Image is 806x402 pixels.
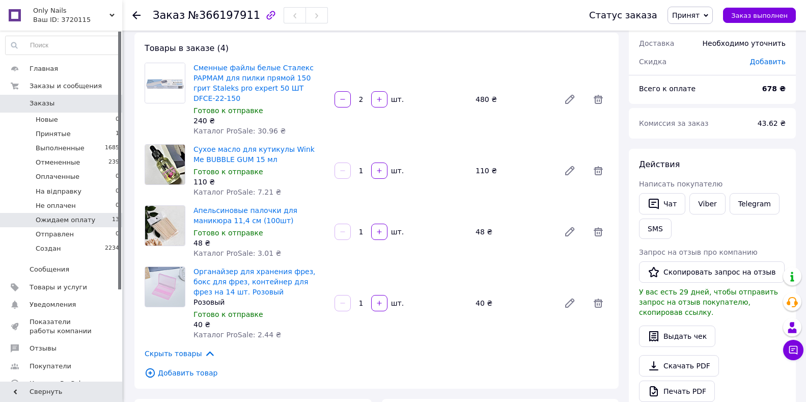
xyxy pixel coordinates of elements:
a: Viber [689,193,725,215]
img: Сменные файлы белые Сталекс PAPMAM для пилки прямой 150 грит Staleks pro expert 50 ШТ DFCE-22-150 [145,63,185,102]
span: 0 [116,230,119,239]
span: Скидка [639,58,666,66]
span: Готово к отправке [193,106,263,115]
span: Добавить [750,58,786,66]
span: Действия [639,159,680,169]
div: Необходимо уточнить [697,32,792,55]
span: Комиссия за заказ [639,119,709,127]
span: Отправлен [36,230,74,239]
span: Принят [672,11,700,19]
a: Редактировать [560,160,580,181]
button: Чат с покупателем [783,340,803,360]
a: Скачать PDF [639,355,719,377]
a: Редактировать [560,222,580,242]
span: Новые [36,115,58,124]
span: Скрыть товары [145,348,215,359]
span: Готово к отправке [193,229,263,237]
span: Написать покупателю [639,180,722,188]
span: Каталог ProSale: 2.44 ₴ [193,331,281,339]
div: 48 ₴ [471,225,555,239]
span: 1685 [105,144,119,153]
span: Каталог ProSale: 30.96 ₴ [193,127,286,135]
a: Telegram [730,193,780,215]
span: Готово к отправке [193,310,263,318]
img: Органайзер для хранения фрез, бокс для фрез, контейнер для фрез на 14 шт. Розовый [145,267,185,307]
span: 2234 [105,244,119,253]
span: Уведомления [30,300,76,309]
button: Заказ выполнен [723,8,796,23]
b: 678 ₴ [762,85,786,93]
span: Доставка [639,39,674,47]
div: шт. [388,298,405,308]
input: Поиск [6,36,120,55]
div: шт. [388,166,405,176]
span: №366197911 [188,9,260,21]
span: Товары в заказе (4) [145,43,229,53]
span: Добавить товар [145,367,608,379]
div: 110 ₴ [193,177,326,187]
span: Удалить [588,222,608,242]
a: Сухое масло для кутикулы Wink Me BUBBLE GUM 15 мл [193,145,315,164]
span: Отмененные [36,158,80,167]
button: SMS [639,219,672,239]
span: Сообщения [30,265,69,274]
span: Ожидаем оплату [36,216,95,225]
div: Вернуться назад [132,10,141,20]
img: Сухое масло для кутикулы Wink Me BUBBLE GUM 15 мл [145,145,185,184]
span: Оплаченные [36,172,79,181]
span: Принятые [36,129,71,139]
span: На відправку [36,187,81,196]
span: Заказ [153,9,185,21]
span: Всего к оплате [639,85,696,93]
span: 0 [116,172,119,181]
div: 240 ₴ [193,116,326,126]
button: Скопировать запрос на отзыв [639,261,785,283]
div: 110 ₴ [471,164,555,178]
div: 40 ₴ [471,296,555,310]
img: Апельсиновые палочки для маникюра 11,4 см (100шт) [145,206,185,246]
span: 0 [116,115,119,124]
span: Создан [36,244,61,253]
span: Товары и услуги [30,283,87,292]
a: Органайзер для хранения фрез, бокс для фрез, контейнер для фрез на 14 шт. Розовый [193,267,316,296]
div: 480 ₴ [471,92,555,106]
div: Ваш ID: 3720115 [33,15,122,24]
span: Отзывы [30,344,57,353]
span: Удалить [588,89,608,110]
span: Показатели работы компании [30,317,94,336]
span: Каталог ProSale: 7.21 ₴ [193,188,281,196]
span: Не оплачен [36,201,76,210]
div: 48 ₴ [193,238,326,248]
span: У вас есть 29 дней, чтобы отправить запрос на отзыв покупателю, скопировав ссылку. [639,288,778,316]
span: 0 [116,201,119,210]
span: Only Nails [33,6,109,15]
span: Удалить [588,160,608,181]
div: Розовый [193,297,326,307]
span: Выполненные [36,144,85,153]
button: Чат [639,193,685,215]
span: Покупатели [30,362,71,371]
span: Заказ выполнен [731,12,788,19]
span: Главная [30,64,58,73]
span: Каталог ProSale: 3.01 ₴ [193,249,281,257]
span: Удалить [588,293,608,313]
div: шт. [388,227,405,237]
span: 43.62 ₴ [758,119,786,127]
button: Выдать чек [639,326,715,347]
div: 40 ₴ [193,319,326,330]
span: Заказы и сообщения [30,82,102,91]
a: Редактировать [560,89,580,110]
span: Готово к отправке [193,168,263,176]
div: Статус заказа [589,10,657,20]
div: шт. [388,94,405,104]
a: Печать PDF [639,381,715,402]
span: 0 [116,187,119,196]
span: Заказы [30,99,54,108]
a: Апельсиновые палочки для маникюра 11,4 см (100шт) [193,206,297,225]
span: 1 [116,129,119,139]
a: Сменные файлы белые Сталекс PAPMAM для пилки прямой 150 грит Staleks pro expert 50 ШТ DFCE-22-150 [193,64,314,102]
span: Запрос на отзыв про компанию [639,248,758,256]
span: 13 [112,216,119,225]
span: Каталог ProSale [30,379,85,388]
a: Редактировать [560,293,580,313]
